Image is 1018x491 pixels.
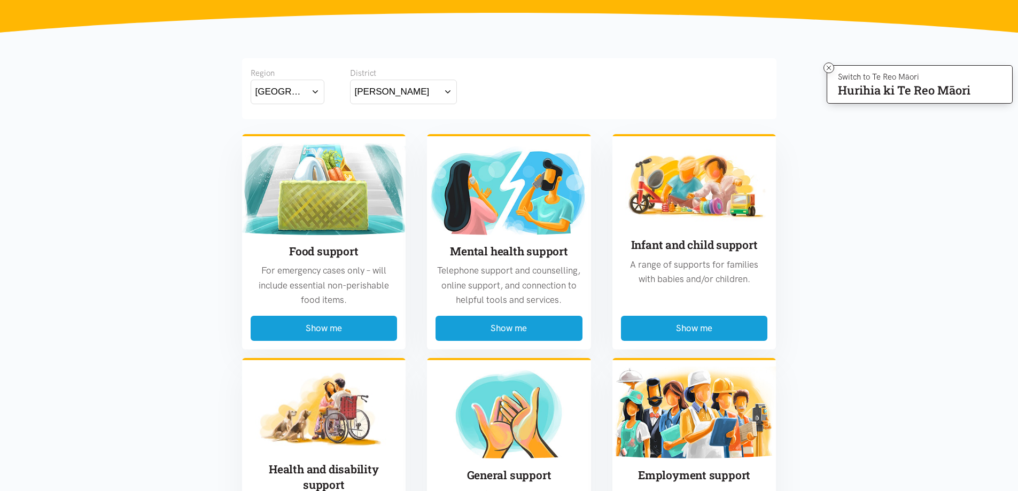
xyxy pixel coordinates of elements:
button: [PERSON_NAME] [350,80,457,104]
h3: General support [436,467,582,483]
button: Show me [436,316,582,341]
div: [PERSON_NAME] [355,84,430,99]
p: Switch to Te Reo Māori [838,74,970,80]
h3: Employment support [621,467,768,483]
h3: Food support [251,244,398,259]
p: For emergency cases only – will include essential non-perishable food items. [251,263,398,307]
p: Telephone support and counselling, online support, and connection to helpful tools and services. [436,263,582,307]
div: [GEOGRAPHIC_DATA] [255,84,307,99]
h3: Mental health support [436,244,582,259]
p: Hurihia ki Te Reo Māori [838,85,970,95]
button: [GEOGRAPHIC_DATA] [251,80,324,104]
h3: Infant and child support [621,237,768,253]
div: Region [251,67,324,80]
div: District [350,67,457,80]
button: Show me [621,316,768,341]
p: A range of supports for families with babies and/or children. [621,258,768,286]
button: Show me [251,316,398,341]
